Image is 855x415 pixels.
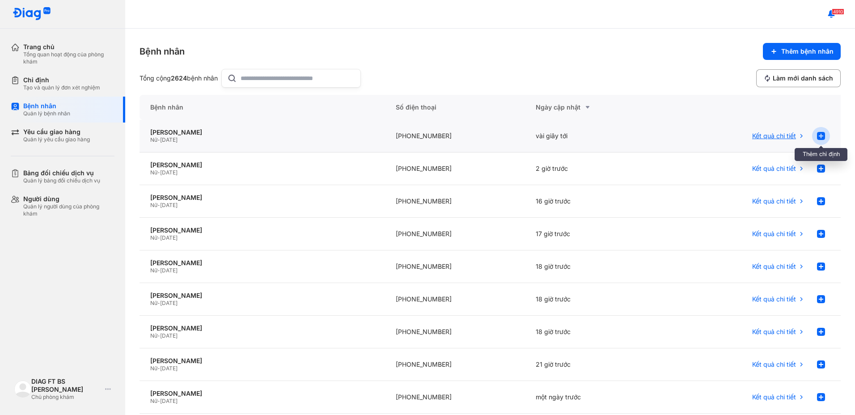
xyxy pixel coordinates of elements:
[160,398,178,404] span: [DATE]
[150,300,157,306] span: Nữ
[14,381,31,398] img: logo
[150,202,157,208] span: Nữ
[150,169,157,176] span: Nữ
[752,230,796,238] span: Kết quả chi tiết
[150,332,157,339] span: Nữ
[752,165,796,173] span: Kết quả chi tiết
[23,128,90,136] div: Yêu cầu giao hàng
[525,283,665,316] div: 18 giờ trước
[140,74,218,82] div: Tổng cộng bệnh nhân
[157,169,160,176] span: -
[150,398,157,404] span: Nữ
[160,202,178,208] span: [DATE]
[385,218,525,250] div: [PHONE_NUMBER]
[752,197,796,205] span: Kết quả chi tiết
[157,234,160,241] span: -
[752,263,796,271] span: Kết quả chi tiết
[23,195,114,203] div: Người dùng
[157,365,160,372] span: -
[157,332,160,339] span: -
[23,76,100,84] div: Chỉ định
[140,95,385,120] div: Bệnh nhân
[23,110,70,117] div: Quản lý bệnh nhân
[150,292,374,300] div: [PERSON_NAME]
[23,51,114,65] div: Tổng quan hoạt động của phòng khám
[23,177,100,184] div: Quản lý bảng đối chiếu dịch vụ
[150,136,157,143] span: Nữ
[150,357,374,365] div: [PERSON_NAME]
[157,136,160,143] span: -
[525,218,665,250] div: 17 giờ trước
[756,69,841,87] button: Làm mới danh sách
[525,120,665,152] div: vài giây tới
[160,300,178,306] span: [DATE]
[23,84,100,91] div: Tạo và quản lý đơn xét nghiệm
[150,390,374,398] div: [PERSON_NAME]
[752,328,796,336] span: Kết quả chi tiết
[140,45,185,58] div: Bệnh nhân
[525,381,665,414] div: một ngày trước
[385,95,525,120] div: Số điện thoại
[23,169,100,177] div: Bảng đối chiếu dịch vụ
[781,47,834,55] span: Thêm bệnh nhân
[773,74,833,82] span: Làm mới danh sách
[150,267,157,274] span: Nữ
[752,132,796,140] span: Kết quả chi tiết
[752,295,796,303] span: Kết quả chi tiết
[23,43,114,51] div: Trang chủ
[752,360,796,368] span: Kết quả chi tiết
[525,348,665,381] div: 21 giờ trước
[525,250,665,283] div: 18 giờ trước
[752,393,796,401] span: Kết quả chi tiết
[160,267,178,274] span: [DATE]
[832,8,844,15] span: 4910
[23,203,114,217] div: Quản lý người dùng của phòng khám
[157,398,160,404] span: -
[13,7,51,21] img: logo
[31,377,102,394] div: DIAG FT BS [PERSON_NAME]
[385,316,525,348] div: [PHONE_NUMBER]
[150,234,157,241] span: Nữ
[23,102,70,110] div: Bệnh nhân
[525,152,665,185] div: 2 giờ trước
[150,194,374,202] div: [PERSON_NAME]
[525,185,665,218] div: 16 giờ trước
[150,259,374,267] div: [PERSON_NAME]
[31,394,102,401] div: Chủ phòng khám
[525,316,665,348] div: 18 giờ trước
[160,365,178,372] span: [DATE]
[157,202,160,208] span: -
[160,136,178,143] span: [DATE]
[385,381,525,414] div: [PHONE_NUMBER]
[150,324,374,332] div: [PERSON_NAME]
[536,102,655,113] div: Ngày cập nhật
[150,128,374,136] div: [PERSON_NAME]
[763,43,841,60] button: Thêm bệnh nhân
[385,283,525,316] div: [PHONE_NUMBER]
[150,365,157,372] span: Nữ
[385,185,525,218] div: [PHONE_NUMBER]
[150,161,374,169] div: [PERSON_NAME]
[160,169,178,176] span: [DATE]
[150,226,374,234] div: [PERSON_NAME]
[385,348,525,381] div: [PHONE_NUMBER]
[157,300,160,306] span: -
[171,74,187,82] span: 2624
[157,267,160,274] span: -
[23,136,90,143] div: Quản lý yêu cầu giao hàng
[385,250,525,283] div: [PHONE_NUMBER]
[385,120,525,152] div: [PHONE_NUMBER]
[160,332,178,339] span: [DATE]
[385,152,525,185] div: [PHONE_NUMBER]
[160,234,178,241] span: [DATE]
